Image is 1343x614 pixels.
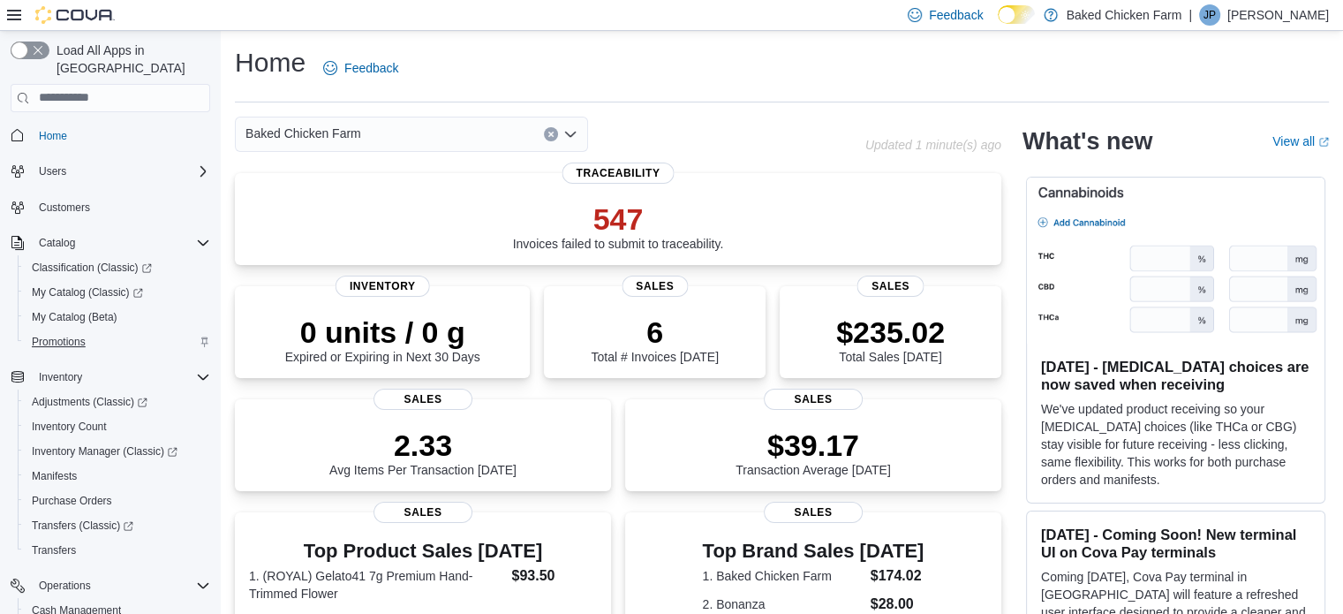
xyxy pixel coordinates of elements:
[249,567,504,603] dt: 1. (ROYAL) Gelato41 7g Premium Hand-Trimmed Flower
[39,129,67,143] span: Home
[1199,4,1220,26] div: Julio Perez
[622,276,688,297] span: Sales
[32,469,77,483] span: Manifests
[836,315,945,364] div: Total Sales [DATE]
[344,59,398,77] span: Feedback
[373,502,472,523] span: Sales
[25,331,93,352] a: Promotions
[35,6,115,24] img: Cova
[32,575,210,596] span: Operations
[25,282,150,303] a: My Catalog (Classic)
[18,489,217,513] button: Purchase Orders
[4,231,217,255] button: Catalog
[511,565,596,587] dd: $93.50
[929,6,983,24] span: Feedback
[316,50,405,86] a: Feedback
[32,395,147,409] span: Adjustments (Classic)
[32,161,73,182] button: Users
[18,439,217,464] a: Inventory Manager (Classic)
[703,567,864,585] dt: 1. Baked Chicken Farm
[25,416,114,437] a: Inventory Count
[39,236,75,250] span: Catalog
[25,540,210,561] span: Transfers
[245,123,361,144] span: Baked Chicken Farm
[736,428,891,463] p: $39.17
[32,519,133,533] span: Transfers (Classic)
[25,490,119,512] a: Purchase Orders
[18,330,217,354] button: Promotions
[32,261,152,275] span: Classification (Classic)
[32,232,210,254] span: Catalog
[285,315,480,364] div: Expired or Expiring in Next 30 Days
[764,502,863,523] span: Sales
[32,196,210,218] span: Customers
[591,315,718,364] div: Total # Invoices [DATE]
[18,464,217,489] button: Manifests
[562,163,674,184] span: Traceability
[513,201,724,237] p: 547
[25,515,210,536] span: Transfers (Classic)
[25,490,210,512] span: Purchase Orders
[32,232,82,254] button: Catalog
[1203,4,1216,26] span: JP
[32,367,210,388] span: Inventory
[32,125,74,147] a: Home
[865,138,1001,152] p: Updated 1 minute(s) ago
[25,307,210,328] span: My Catalog (Beta)
[285,315,480,350] p: 0 units / 0 g
[736,428,891,477] div: Transaction Average [DATE]
[1041,358,1310,393] h3: [DATE] - [MEDICAL_DATA] choices are now saved when receiving
[18,538,217,563] button: Transfers
[25,282,210,303] span: My Catalog (Classic)
[25,441,210,462] span: Inventory Manager (Classic)
[4,123,217,148] button: Home
[1272,134,1329,148] a: View allExternal link
[249,541,597,562] h3: Top Product Sales [DATE]
[25,391,210,413] span: Adjustments (Classic)
[857,276,924,297] span: Sales
[39,164,66,178] span: Users
[32,285,143,299] span: My Catalog (Classic)
[32,367,89,388] button: Inventory
[49,42,210,77] span: Load All Apps in [GEOGRAPHIC_DATA]
[25,416,210,437] span: Inventory Count
[329,428,517,463] p: 2.33
[513,201,724,251] div: Invoices failed to submit to traceability.
[25,515,140,536] a: Transfers (Classic)
[373,389,472,410] span: Sales
[563,127,577,141] button: Open list of options
[25,466,210,487] span: Manifests
[764,389,863,410] span: Sales
[32,543,76,557] span: Transfers
[4,365,217,390] button: Inventory
[25,257,210,278] span: Classification (Classic)
[25,466,84,487] a: Manifests
[25,391,155,413] a: Adjustments (Classic)
[25,257,159,278] a: Classification (Classic)
[1227,4,1329,26] p: [PERSON_NAME]
[39,370,82,384] span: Inventory
[235,45,306,80] h1: Home
[1318,137,1329,148] svg: External link
[998,5,1035,24] input: Dark Mode
[25,331,210,352] span: Promotions
[4,194,217,220] button: Customers
[32,494,112,508] span: Purchase Orders
[1022,127,1152,155] h2: What's new
[1041,526,1310,561] h3: [DATE] - Coming Soon! New terminal UI on Cova Pay terminals
[18,513,217,538] a: Transfers (Classic)
[1041,400,1310,489] p: We've updated product receiving so your [MEDICAL_DATA] choices (like THCa or CBG) stay visible fo...
[32,161,210,182] span: Users
[998,24,999,25] span: Dark Mode
[32,420,107,434] span: Inventory Count
[591,315,718,350] p: 6
[18,280,217,305] a: My Catalog (Classic)
[32,444,177,459] span: Inventory Manager (Classic)
[25,540,83,561] a: Transfers
[4,573,217,598] button: Operations
[32,310,117,324] span: My Catalog (Beta)
[18,255,217,280] a: Classification (Classic)
[703,595,864,613] dt: 2. Bonanza
[1188,4,1192,26] p: |
[32,125,210,147] span: Home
